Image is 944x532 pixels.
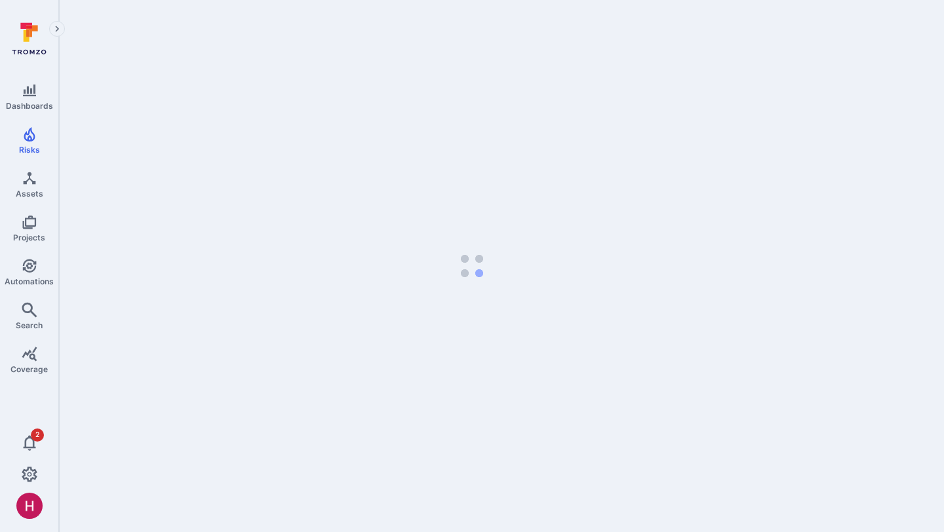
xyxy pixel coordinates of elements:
span: Coverage [10,364,48,374]
span: 2 [31,428,44,442]
span: Projects [13,233,45,242]
img: ACg8ocKzQzwPSwOZT_k9C736TfcBpCStqIZdMR9gXOhJgTaH9y_tsw=s96-c [16,493,43,519]
span: Dashboards [6,101,53,111]
span: Risks [19,145,40,155]
div: Harshil Parikh [16,493,43,519]
span: Automations [5,276,54,286]
i: Expand navigation menu [52,24,62,35]
span: Search [16,320,43,330]
button: Expand navigation menu [49,21,65,37]
span: Assets [16,189,43,199]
